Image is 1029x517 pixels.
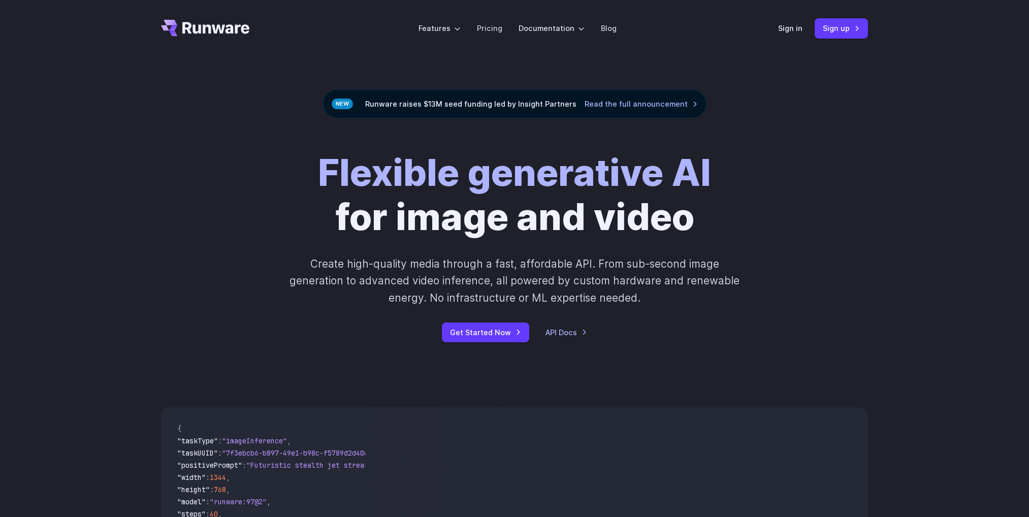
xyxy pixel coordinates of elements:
a: Sign in [778,22,802,34]
span: 768 [214,485,226,494]
a: Read the full announcement [585,98,698,110]
a: Blog [601,22,617,34]
a: Get Started Now [442,322,529,342]
span: "Futuristic stealth jet streaking through a neon-lit cityscape with glowing purple exhaust" [246,461,616,470]
span: , [226,485,230,494]
span: 1344 [210,473,226,482]
span: : [210,485,214,494]
span: , [226,473,230,482]
span: "positivePrompt" [177,461,242,470]
a: Go to / [161,20,249,36]
span: : [206,497,210,506]
span: "imageInference" [222,436,287,445]
div: Runware raises $13M seed funding led by Insight Partners [323,89,706,118]
span: "model" [177,497,206,506]
label: Features [419,22,461,34]
strong: Flexible generative AI [318,150,711,195]
span: , [287,436,291,445]
h1: for image and video [318,151,711,239]
span: { [177,424,181,433]
span: "7f3ebcb6-b897-49e1-b98c-f5789d2d40d7" [222,448,376,458]
span: "runware:97@2" [210,497,267,506]
span: "height" [177,485,210,494]
span: : [206,473,210,482]
a: Sign up [815,18,868,38]
span: : [218,448,222,458]
span: : [218,436,222,445]
p: Create high-quality media through a fast, affordable API. From sub-second image generation to adv... [288,255,741,306]
span: "width" [177,473,206,482]
a: Pricing [477,22,502,34]
span: "taskType" [177,436,218,445]
span: "taskUUID" [177,448,218,458]
span: , [267,497,271,506]
span: : [242,461,246,470]
label: Documentation [519,22,585,34]
a: API Docs [545,327,587,338]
